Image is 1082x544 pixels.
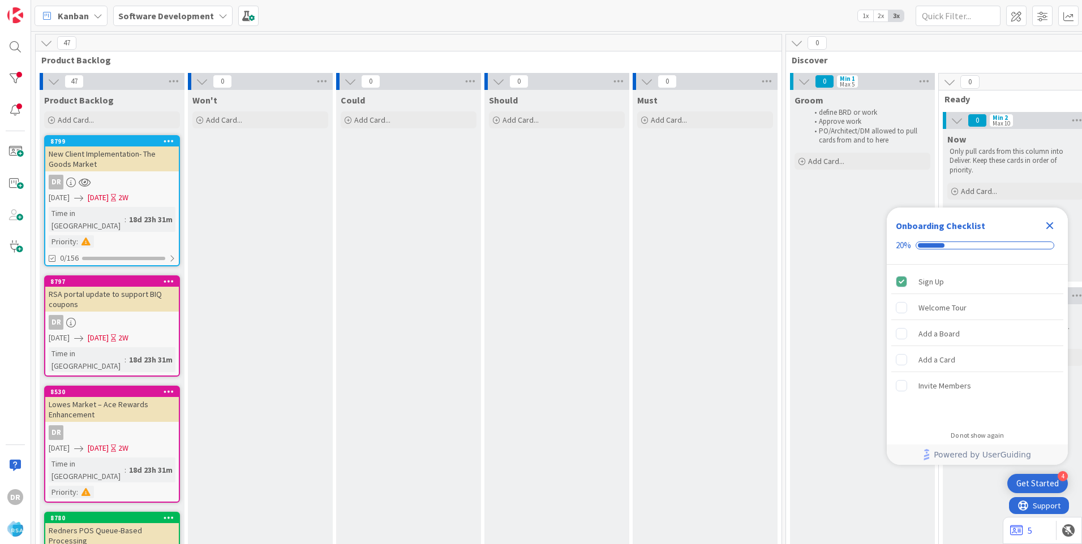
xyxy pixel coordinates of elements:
span: Add Card... [961,186,997,196]
div: Onboarding Checklist [896,219,985,232]
div: New Client Implementation- The Goods Market [45,146,179,171]
div: Max 5 [840,81,855,87]
span: 0 [213,75,232,88]
div: DR [45,315,179,330]
a: 8530Lowes Market – Ace Rewards EnhancementDR[DATE][DATE]2WTime in [GEOGRAPHIC_DATA]:18d 23h 31mPr... [44,386,180,503]
span: Kanban [58,9,89,23]
div: 8797 [50,278,179,286]
li: define BRD or work [808,108,929,117]
div: 2W [118,332,128,344]
a: 8797RSA portal update to support BIQ couponsDR[DATE][DATE]2WTime in [GEOGRAPHIC_DATA]:18d 23h 31m [44,275,180,377]
div: 8797 [45,277,179,287]
span: Add Card... [651,115,687,125]
img: avatar [7,521,23,537]
div: DR [45,175,179,189]
span: 2x [873,10,888,21]
span: 0 [808,36,827,50]
div: 8530 [50,388,179,396]
span: : [124,464,126,476]
span: Must [637,94,658,106]
span: Should [489,94,518,106]
div: 8799 [50,137,179,145]
span: Powered by UserGuiding [934,448,1031,461]
span: Discover [792,54,1082,66]
a: 8799New Client Implementation- The Goods MarketDR[DATE][DATE]2WTime in [GEOGRAPHIC_DATA]:18d 23h ... [44,135,180,266]
div: 2W [118,442,128,454]
span: 0 [658,75,677,88]
li: Approve work [808,117,929,126]
div: Add a Board [918,327,960,340]
span: Ready [944,93,1077,105]
b: Software Development [118,10,214,21]
div: 4 [1058,471,1068,481]
span: Won't [192,94,217,106]
div: Min 1 [840,76,855,81]
div: DR [7,489,23,505]
div: Time in [GEOGRAPHIC_DATA] [49,207,124,232]
span: 0 [361,75,380,88]
div: Checklist items [887,265,1068,424]
span: Support [24,2,51,15]
div: 8780 [45,513,179,523]
div: 18d 23h 31m [126,464,175,476]
span: Groom [795,94,823,106]
div: Lowes Market – Ace Rewards Enhancement [45,397,179,422]
span: 3x [888,10,904,21]
div: DR [49,425,63,440]
span: [DATE] [49,442,70,454]
div: Invite Members is incomplete. [891,373,1063,398]
input: Quick Filter... [916,6,1001,26]
div: 18d 23h 31m [126,353,175,366]
img: Visit kanbanzone.com [7,7,23,23]
a: 5 [1010,524,1032,537]
span: 1x [858,10,873,21]
span: Add Card... [808,156,844,166]
p: Only pull cards from this column into Deliver. Keep these cards in order of priority. [950,147,1081,175]
li: PO/Architect/DM allowed to pull cards from and to here [808,127,929,145]
div: 8530 [45,387,179,397]
div: Add a Card [918,353,955,366]
span: [DATE] [88,332,109,344]
span: 0 [960,75,980,89]
div: DR [45,425,179,440]
div: Max 10 [993,120,1010,126]
div: Add a Card is incomplete. [891,347,1063,372]
div: Time in [GEOGRAPHIC_DATA] [49,347,124,372]
span: : [76,486,78,498]
span: 0 [815,75,834,88]
div: Priority [49,235,76,248]
span: 47 [65,75,84,88]
span: Product Backlog [44,94,114,106]
span: [DATE] [49,332,70,344]
div: 8530Lowes Market – Ace Rewards Enhancement [45,387,179,422]
div: Footer [887,444,1068,465]
div: 8799New Client Implementation- The Goods Market [45,136,179,171]
div: Get Started [1016,478,1059,489]
span: 0 [509,75,529,88]
div: Welcome Tour [918,301,967,314]
span: [DATE] [88,192,109,204]
span: Add Card... [206,115,242,125]
span: 47 [57,36,76,50]
a: Powered by UserGuiding [892,444,1062,465]
div: Checklist progress: 20% [896,240,1059,251]
div: Do not show again [951,431,1004,440]
div: Sign Up is complete. [891,269,1063,294]
span: [DATE] [88,442,109,454]
div: Welcome Tour is incomplete. [891,295,1063,320]
div: Invite Members [918,379,971,392]
div: 20% [896,240,911,251]
span: [DATE] [49,192,70,204]
span: 0 [968,114,987,127]
div: Sign Up [918,275,944,288]
div: 8780 [50,514,179,522]
div: Priority [49,486,76,498]
div: DR [49,315,63,330]
div: Add a Board is incomplete. [891,321,1063,346]
span: Add Card... [354,115,390,125]
span: : [124,353,126,366]
span: : [76,235,78,248]
div: 8799 [45,136,179,146]
span: 0/156 [60,252,79,264]
div: 8797RSA portal update to support BIQ coupons [45,277,179,312]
